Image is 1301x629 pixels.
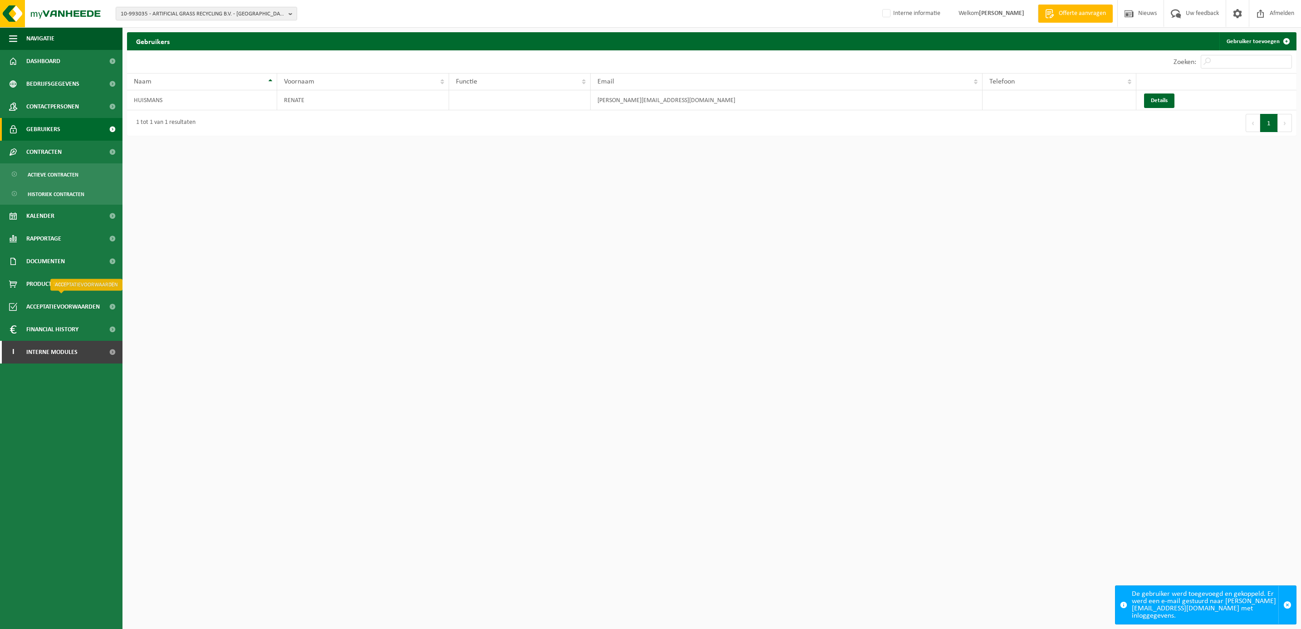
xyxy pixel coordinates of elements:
span: Navigatie [26,27,54,50]
span: Documenten [26,250,65,273]
span: 10-993035 - ARTIFICIAL GRASS RECYCLING B.V. - [GEOGRAPHIC_DATA] [121,7,285,21]
span: Email [597,78,614,85]
button: Previous [1246,114,1260,132]
button: 1 [1260,114,1278,132]
label: Interne informatie [880,7,940,20]
span: Offerte aanvragen [1056,9,1108,18]
span: I [9,341,17,364]
a: Actieve contracten [2,166,120,183]
strong: [PERSON_NAME] [979,10,1024,17]
span: Financial History [26,318,78,341]
span: Interne modules [26,341,78,364]
span: Voornaam [284,78,314,85]
button: Next [1278,114,1292,132]
td: HUISMANS [127,90,277,110]
span: Acceptatievoorwaarden [26,295,100,318]
span: Contracten [26,141,62,163]
span: Bedrijfsgegevens [26,73,79,95]
a: Historiek contracten [2,185,120,202]
span: Actieve contracten [28,166,78,183]
a: Offerte aanvragen [1038,5,1113,23]
div: 1 tot 1 van 1 resultaten [132,115,196,131]
h2: Gebruikers [127,32,179,50]
span: Kalender [26,205,54,227]
div: De gebruiker werd toegevoegd en gekoppeld. Er werd een e-mail gestuurd naar [PERSON_NAME][EMAIL_A... [1132,586,1278,624]
span: Rapportage [26,227,61,250]
a: Gebruiker toevoegen [1219,32,1296,50]
span: Dashboard [26,50,60,73]
span: Naam [134,78,152,85]
span: Product Shop [26,273,68,295]
span: Functie [456,78,477,85]
label: Zoeken: [1174,59,1196,66]
button: 10-993035 - ARTIFICIAL GRASS RECYCLING B.V. - [GEOGRAPHIC_DATA] [116,7,297,20]
span: Gebruikers [26,118,60,141]
span: Telefoon [989,78,1015,85]
td: RENATE [277,90,450,110]
span: Contactpersonen [26,95,79,118]
td: [PERSON_NAME][EMAIL_ADDRESS][DOMAIN_NAME] [591,90,983,110]
span: Historiek contracten [28,186,84,203]
a: Details [1144,93,1174,108]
